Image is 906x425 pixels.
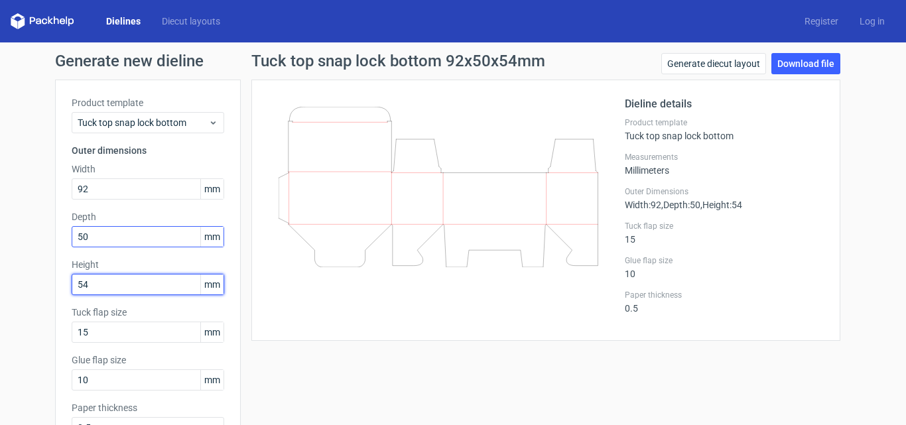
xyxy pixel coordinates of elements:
div: 0.5 [625,290,824,314]
span: mm [200,370,224,390]
a: Diecut layouts [151,15,231,28]
label: Glue flap size [72,353,224,367]
span: mm [200,179,224,199]
span: Width : 92 [625,200,661,210]
a: Log in [849,15,895,28]
h1: Generate new dieline [55,53,851,69]
label: Paper thickness [625,290,824,300]
h3: Outer dimensions [72,144,224,157]
a: Download file [771,53,840,74]
label: Tuck flap size [625,221,824,231]
label: Product template [72,96,224,109]
label: Tuck flap size [72,306,224,319]
div: Tuck top snap lock bottom [625,117,824,141]
label: Glue flap size [625,255,824,266]
span: Tuck top snap lock bottom [78,116,208,129]
a: Register [794,15,849,28]
span: mm [200,227,224,247]
h1: Tuck top snap lock bottom 92x50x54mm [251,53,545,69]
label: Measurements [625,152,824,162]
label: Height [72,258,224,271]
span: , Depth : 50 [661,200,700,210]
div: 10 [625,255,824,279]
label: Depth [72,210,224,223]
label: Width [72,162,224,176]
label: Paper thickness [72,401,224,414]
span: , Height : 54 [700,200,742,210]
span: mm [200,322,224,342]
span: mm [200,274,224,294]
a: Dielines [96,15,151,28]
h2: Dieline details [625,96,824,112]
label: Outer Dimensions [625,186,824,197]
div: Millimeters [625,152,824,176]
label: Product template [625,117,824,128]
div: 15 [625,221,824,245]
a: Generate diecut layout [661,53,766,74]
